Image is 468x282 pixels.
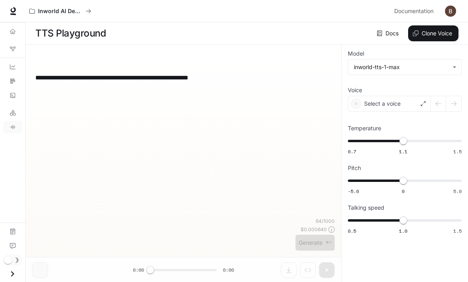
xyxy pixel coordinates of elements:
a: LLM Playground [3,106,22,119]
button: All workspaces [26,3,95,19]
h1: TTS Playground [35,25,106,41]
p: 64 / 1000 [316,218,335,224]
a: TTS Playground [3,121,22,133]
p: Inworld AI Demos [38,8,82,15]
a: Traces [3,75,22,87]
button: Clone Voice [408,25,458,41]
span: 0 [402,188,405,195]
span: 5.0 [453,188,462,195]
span: 1.5 [453,148,462,155]
a: Docs [375,25,402,41]
span: Dark mode toggle [4,255,12,264]
a: Logs [3,89,22,102]
p: Talking speed [348,205,384,211]
button: User avatar [443,3,458,19]
button: Open drawer [4,266,21,282]
div: inworld-tts-1-max [348,60,461,75]
a: Graph Registry [3,42,22,55]
a: Dashboards [3,60,22,73]
a: Documentation [3,225,22,238]
p: $ 0.000640 [301,226,327,233]
p: Pitch [348,165,361,171]
img: User avatar [445,6,456,17]
p: Model [348,51,364,56]
p: Temperature [348,126,381,131]
span: 1.5 [453,228,462,234]
p: Voice [348,87,362,93]
span: 1.0 [399,228,407,234]
a: Overview [3,25,22,38]
a: Documentation [391,3,439,19]
span: 1.1 [399,148,407,155]
p: Select a voice [364,100,401,108]
span: 0.5 [348,228,356,234]
span: Documentation [394,6,433,16]
span: -5.0 [348,188,359,195]
span: 0.7 [348,148,356,155]
a: Feedback [3,240,22,252]
div: inworld-tts-1-max [354,63,449,71]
